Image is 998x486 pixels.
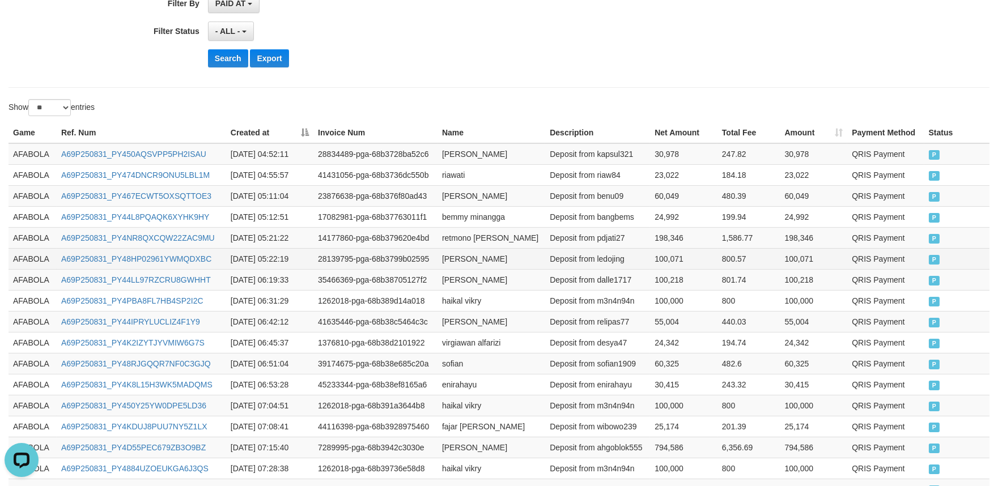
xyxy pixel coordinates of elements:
[545,311,650,332] td: Deposit from relipas77
[780,290,848,311] td: 100,000
[226,416,313,437] td: [DATE] 07:08:41
[650,290,717,311] td: 100,000
[780,311,848,332] td: 55,004
[847,437,924,458] td: QRIS Payment
[438,269,545,290] td: [PERSON_NAME]
[929,255,940,265] span: PAID
[208,49,248,67] button: Search
[650,395,717,416] td: 100,000
[929,297,940,306] span: PAID
[717,122,780,143] th: Total Fee
[226,248,313,269] td: [DATE] 05:22:19
[717,269,780,290] td: 801.74
[929,171,940,181] span: PAID
[545,269,650,290] td: Deposit from dalle1717
[9,227,57,248] td: AFABOLA
[61,233,215,242] a: A69P250831_PY4NR8QXCQW22ZAC9MU
[438,227,545,248] td: retmono [PERSON_NAME]
[9,164,57,185] td: AFABOLA
[545,290,650,311] td: Deposit from m3n4n94n
[313,437,438,458] td: 7289995-pga-68b3942c3030e
[780,374,848,395] td: 30,415
[717,311,780,332] td: 440.03
[650,269,717,290] td: 100,218
[313,248,438,269] td: 28139795-pga-68b3799b02595
[650,332,717,353] td: 24,342
[929,339,940,348] span: PAID
[650,143,717,165] td: 30,978
[650,311,717,332] td: 55,004
[226,122,313,143] th: Created at: activate to sort column descending
[9,206,57,227] td: AFABOLA
[847,164,924,185] td: QRIS Payment
[313,206,438,227] td: 17082981-pga-68b37763011f1
[9,185,57,206] td: AFABOLA
[61,254,211,263] a: A69P250831_PY48HP02961YWMQDXBC
[9,332,57,353] td: AFABOLA
[9,122,57,143] th: Game
[650,206,717,227] td: 24,992
[208,22,254,41] button: - ALL -
[28,99,71,116] select: Showentries
[847,416,924,437] td: QRIS Payment
[717,185,780,206] td: 480.39
[717,374,780,395] td: 243.32
[313,458,438,479] td: 1262018-pga-68b39736e58d8
[61,317,200,326] a: A69P250831_PY44IPRYLUCLIZ4F1Y9
[780,332,848,353] td: 24,342
[61,191,211,201] a: A69P250831_PY467ECWT5OXSQTTOE3
[226,374,313,395] td: [DATE] 06:53:28
[847,227,924,248] td: QRIS Payment
[61,359,211,368] a: A69P250831_PY48RJGQQR7NF0C3GJQ
[929,381,940,390] span: PAID
[929,276,940,285] span: PAID
[545,374,650,395] td: Deposit from enirahayu
[313,143,438,165] td: 28834489-pga-68b3728ba52c6
[780,143,848,165] td: 30,978
[438,458,545,479] td: haikal vikry
[545,206,650,227] td: Deposit from bangbems
[61,443,206,452] a: A69P250831_PY4D55PEC679ZB3O9BZ
[438,185,545,206] td: [PERSON_NAME]
[929,360,940,369] span: PAID
[226,206,313,227] td: [DATE] 05:12:51
[545,185,650,206] td: Deposit from benu09
[9,269,57,290] td: AFABOLA
[226,437,313,458] td: [DATE] 07:15:40
[780,395,848,416] td: 100,000
[438,374,545,395] td: enirahayu
[847,395,924,416] td: QRIS Payment
[847,206,924,227] td: QRIS Payment
[313,311,438,332] td: 41635446-pga-68b38c5464c3c
[61,150,206,159] a: A69P250831_PY450AQSVPP5PH2ISAU
[929,150,940,160] span: PAID
[780,353,848,374] td: 60,325
[780,458,848,479] td: 100,000
[780,206,848,227] td: 24,992
[780,122,848,143] th: Amount: activate to sort column ascending
[313,374,438,395] td: 45233344-pga-68b38ef8165a6
[61,275,211,284] a: A69P250831_PY44LL97RZCRU8GWHHT
[717,164,780,185] td: 184.18
[545,164,650,185] td: Deposit from riaw84
[313,395,438,416] td: 1262018-pga-68b391a3644b8
[717,143,780,165] td: 247.82
[847,353,924,374] td: QRIS Payment
[61,401,206,410] a: A69P250831_PY450Y25YW0DPE5LD36
[313,164,438,185] td: 41431056-pga-68b3736dc550b
[313,416,438,437] td: 44116398-pga-68b3928975460
[5,5,39,39] button: Open LiveChat chat widget
[226,458,313,479] td: [DATE] 07:28:38
[9,437,57,458] td: AFABOLA
[929,464,940,474] span: PAID
[9,353,57,374] td: AFABOLA
[61,338,205,347] a: A69P250831_PY4K2IZYTJYVMIW6G7S
[9,290,57,311] td: AFABOLA
[780,269,848,290] td: 100,218
[438,122,545,143] th: Name
[438,437,545,458] td: [PERSON_NAME]
[61,212,210,221] a: A69P250831_PY44L8PQAQK6XYHK9HY
[847,143,924,165] td: QRIS Payment
[650,353,717,374] td: 60,325
[226,353,313,374] td: [DATE] 06:51:04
